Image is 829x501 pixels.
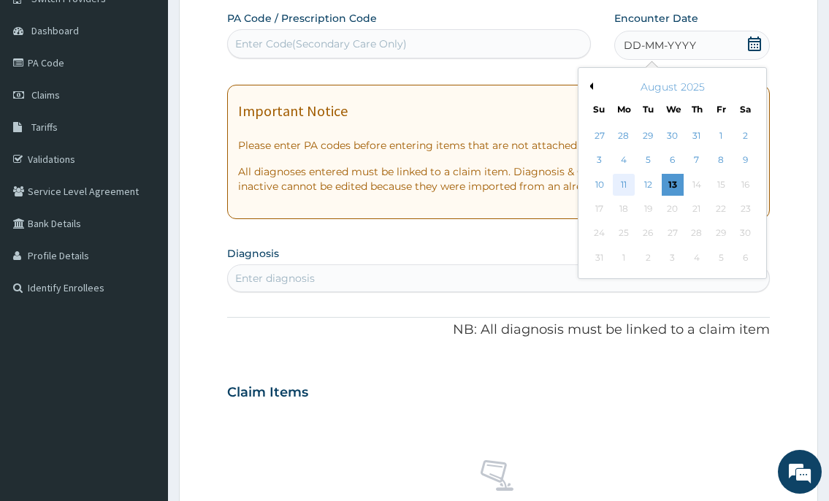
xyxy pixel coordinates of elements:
label: PA Code / Prescription Code [227,11,377,26]
div: Chat with us now [76,82,245,101]
div: Not available Monday, August 25th, 2025 [612,223,634,245]
div: Not available Sunday, August 31st, 2025 [588,247,610,269]
button: Previous Month [586,83,593,90]
div: Not available Monday, September 1st, 2025 [612,247,634,269]
div: Not available Saturday, August 30th, 2025 [734,223,756,245]
span: DD-MM-YYYY [624,38,696,53]
div: We [666,103,679,115]
div: Choose Wednesday, July 30th, 2025 [661,125,683,147]
label: Encounter Date [614,11,698,26]
span: Tariffs [31,121,58,134]
div: Not available Friday, September 5th, 2025 [710,247,732,269]
p: All diagnoses entered must be linked to a claim item. Diagnosis & Claim Items that are visible bu... [238,164,758,194]
div: Enter diagnosis [235,271,315,286]
div: Choose Tuesday, August 5th, 2025 [637,150,659,172]
div: Tu [641,103,654,115]
img: d_794563401_company_1708531726252_794563401 [27,73,59,110]
textarea: Type your message and hit 'Enter' [7,340,278,391]
div: Not available Saturday, August 16th, 2025 [734,174,756,196]
div: Not available Wednesday, August 20th, 2025 [661,198,683,220]
div: Sa [739,103,752,115]
div: Choose Friday, August 8th, 2025 [710,150,732,172]
div: Not available Wednesday, September 3rd, 2025 [661,247,683,269]
p: NB: All diagnosis must be linked to a claim item [227,321,769,340]
div: Choose Monday, August 4th, 2025 [612,150,634,172]
div: Fr [715,103,727,115]
div: Choose Wednesday, August 6th, 2025 [661,150,683,172]
div: Not available Tuesday, August 19th, 2025 [637,198,659,220]
div: Not available Saturday, September 6th, 2025 [734,247,756,269]
p: Please enter PA codes before entering items that are not attached to a PA code [238,138,758,153]
div: Choose Friday, August 1st, 2025 [710,125,732,147]
div: Not available Friday, August 15th, 2025 [710,174,732,196]
div: Not available Friday, August 29th, 2025 [710,223,732,245]
div: Choose Monday, July 28th, 2025 [612,125,634,147]
div: Minimize live chat window [240,7,275,42]
div: Choose Thursday, July 31st, 2025 [685,125,707,147]
div: Not available Friday, August 22nd, 2025 [710,198,732,220]
div: Not available Wednesday, August 27th, 2025 [661,223,683,245]
div: Not available Thursday, September 4th, 2025 [685,247,707,269]
div: Not available Sunday, August 24th, 2025 [588,223,610,245]
div: Choose Sunday, August 10th, 2025 [588,174,610,196]
div: Not available Thursday, August 14th, 2025 [685,174,707,196]
div: Th [690,103,703,115]
div: Choose Tuesday, August 12th, 2025 [637,174,659,196]
div: August 2025 [584,80,760,94]
div: Choose Sunday, August 3rd, 2025 [588,150,610,172]
div: Choose Tuesday, July 29th, 2025 [637,125,659,147]
div: Not available Thursday, August 28th, 2025 [685,223,707,245]
div: Su [592,103,605,115]
div: Not available Saturday, August 23rd, 2025 [734,198,756,220]
div: Not available Tuesday, August 26th, 2025 [637,223,659,245]
div: Choose Thursday, August 7th, 2025 [685,150,707,172]
div: Choose Saturday, August 2nd, 2025 [734,125,756,147]
span: Claims [31,88,60,102]
div: Not available Tuesday, September 2nd, 2025 [637,247,659,269]
h3: Claim Items [227,385,308,401]
div: Not available Thursday, August 21st, 2025 [685,198,707,220]
div: Mo [617,103,630,115]
div: Not available Sunday, August 17th, 2025 [588,198,610,220]
div: month 2025-08 [587,124,757,270]
div: Not available Monday, August 18th, 2025 [612,198,634,220]
div: Choose Wednesday, August 13th, 2025 [661,174,683,196]
div: Choose Saturday, August 9th, 2025 [734,150,756,172]
div: Enter Code(Secondary Care Only) [235,37,407,51]
span: Dashboard [31,24,79,37]
h1: Important Notice [238,103,348,119]
span: We're online! [85,155,202,302]
div: Choose Monday, August 11th, 2025 [612,174,634,196]
label: Diagnosis [227,246,279,261]
div: Choose Sunday, July 27th, 2025 [588,125,610,147]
